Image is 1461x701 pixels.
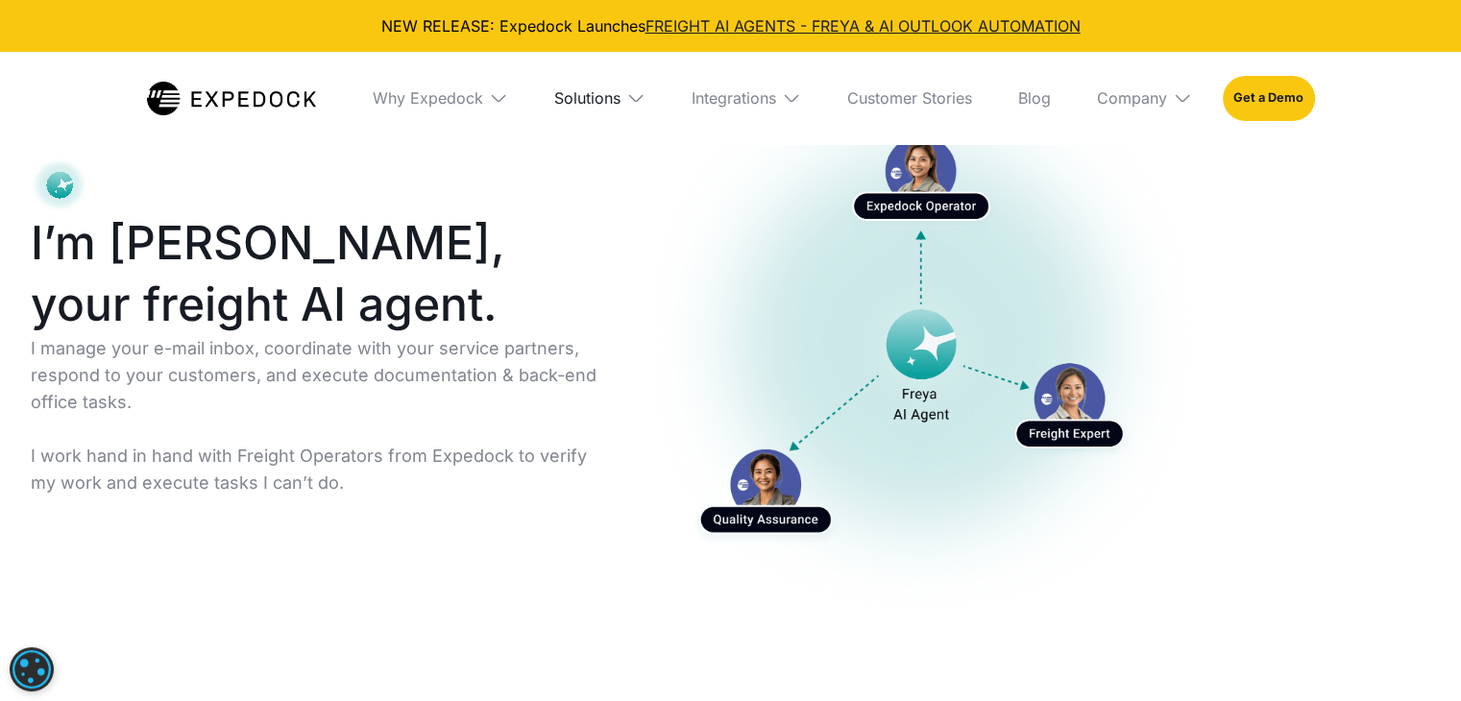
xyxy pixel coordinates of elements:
[1003,52,1066,144] a: Blog
[1365,609,1461,701] iframe: Chat Widget
[832,52,987,144] a: Customer Stories
[539,52,661,144] div: Solutions
[645,16,1081,36] a: FREIGHT AI AGENTS - FREYA & AI OUTLOOK AUTOMATION
[644,61,1199,616] a: open lightbox
[31,335,613,496] p: I manage your e-mail inbox, coordinate with your service partners, respond to your customers, and...
[1082,52,1207,144] div: Company
[692,88,776,108] div: Integrations
[15,15,1446,36] div: NEW RELEASE: Expedock Launches
[373,88,483,108] div: Why Expedock
[1223,76,1314,120] a: Get a Demo
[357,52,524,144] div: Why Expedock
[676,52,816,144] div: Integrations
[554,88,621,108] div: Solutions
[1097,88,1167,108] div: Company
[31,212,613,335] h1: I’m [PERSON_NAME], your freight AI agent.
